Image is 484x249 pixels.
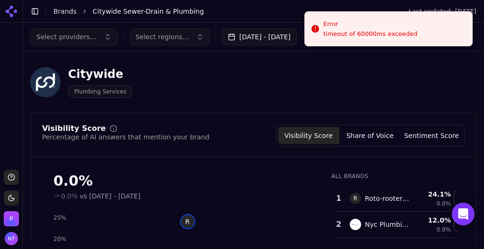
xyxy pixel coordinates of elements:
button: Sentiment Score [401,127,462,144]
button: [DATE] - [DATE] [222,28,297,45]
tspan: 20% [53,236,66,242]
span: 0.0% [437,200,451,207]
div: Last updated: [DATE] [408,8,476,15]
div: Error [323,19,417,29]
a: Brands [53,8,77,15]
img: Nate Tower [5,232,18,245]
div: Open Intercom Messenger [452,203,475,225]
button: Share of Voice [339,127,401,144]
div: All Brands [331,172,457,180]
div: 0.0% [53,172,312,189]
div: timeout of 60000ms exceeded [323,30,417,38]
span: Select providers... [36,32,96,42]
button: Open organization switcher [4,211,19,226]
button: Open user button [5,232,18,245]
img: nyc plumbing & heating [350,219,361,230]
div: 1 [336,193,340,204]
div: 2 [336,219,340,230]
img: Perrill [4,211,19,226]
span: Plumbing Services [68,86,132,98]
span: 0.0% [61,191,78,201]
nav: breadcrumb [53,7,389,16]
span: R [350,193,361,204]
div: 12.0 % [417,215,451,225]
tr: 1RRoto-rooter Plumbing & Drain Service24.1%0.0%Hide roto-rooter plumbing & drain service data [332,186,469,212]
img: Citywide [30,67,60,97]
div: Nyc Plumbing & Heating [365,220,409,229]
span: vs [DATE] - [DATE] [80,191,141,201]
span: 0.0% [437,226,451,233]
span: Select regions... [136,32,189,42]
div: Roto-rooter Plumbing & Drain Service [365,194,409,203]
span: R [181,215,194,228]
div: Visibility Score [42,125,106,132]
div: Percentage of AI answers that mention your brand [42,132,209,142]
button: Hide roto-rooter plumbing & drain service data [454,191,469,206]
tr: 2nyc plumbing & heatingNyc Plumbing & Heating12.0%0.0%Hide nyc plumbing & heating data [332,212,469,238]
span: Citywide Sewer-Drain & Plumbing [93,7,204,16]
div: 24.1 % [417,189,451,199]
div: Citywide [68,67,132,82]
button: Visibility Score [278,127,339,144]
tspan: 25% [53,215,66,221]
